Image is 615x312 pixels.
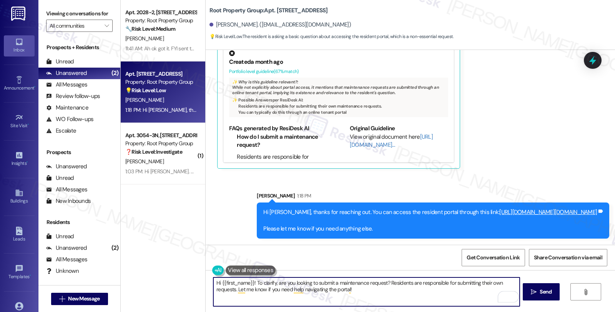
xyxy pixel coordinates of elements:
div: Unread [46,174,74,182]
div: (2) [110,242,121,254]
a: Inbox [4,35,35,56]
div: Review follow-ups [46,92,100,100]
div: Unread [46,58,74,66]
div: Property: Root Property Group [125,139,196,148]
a: Buildings [4,186,35,207]
div: Apt. 3054-3N, [STREET_ADDRESS][PERSON_NAME] [125,131,196,139]
li: Residents are responsible for submitting their own maintenance requests. [238,103,445,109]
div: 1:03 PM: Hi [PERSON_NAME]. This is [PERSON_NAME]. [125,168,245,175]
button: New Message [51,293,108,305]
div: All Messages [46,81,87,89]
strong: 💡 Risk Level: Low [125,87,166,94]
div: (2) [110,67,121,79]
i:  [531,289,537,295]
label: Viewing conversations for [46,8,113,20]
a: [URL][DOMAIN_NAME][DOMAIN_NAME] [499,208,597,216]
a: [URL][DOMAIN_NAME]… [350,133,433,149]
span: • [30,273,31,278]
span: • [28,122,29,127]
div: [PERSON_NAME] [257,192,609,202]
div: Unanswered [46,69,87,77]
input: All communities [50,20,100,32]
strong: ❓ Risk Level: Investigate [125,148,182,155]
i:  [59,296,65,302]
span: : The resident is asking a basic question about accessing the resident portal, which is a non-ess... [209,33,453,41]
div: Unread [46,232,74,241]
div: Prospects [38,148,120,156]
div: All Messages [46,186,87,194]
div: New Inbounds [46,197,91,205]
span: Get Conversation Link [467,254,520,262]
i:  [105,23,109,29]
div: Escalate [46,127,76,135]
div: Maintenance [46,104,88,112]
b: FAQs generated by ResiDesk AI [229,124,309,132]
div: While not explicitly about portal access, it mentions that maintenance requests are submitted thr... [229,78,448,118]
a: Site Visit • [4,111,35,132]
span: Share Conversation via email [534,254,602,262]
span: [PERSON_NAME] [125,158,164,165]
div: 1:18 PM [295,192,311,200]
textarea: To enrich screen reader interactions, please activate Accessibility in Grammarly extension settings [213,277,519,306]
div: Created a month ago [229,58,448,66]
img: ResiDesk Logo [11,7,27,21]
div: Prospects + Residents [38,43,120,51]
a: Leads [4,224,35,245]
strong: 🔧 Risk Level: Medium [125,25,175,32]
button: Send [523,283,560,300]
a: Insights • [4,149,35,169]
li: How do I submit a maintenance request? [237,133,328,149]
div: Unanswered [46,163,87,171]
div: All Messages [46,256,87,264]
b: Original Guideline [350,124,395,132]
a: Templates • [4,262,35,283]
li: Residents are responsible for submitting their own maintenance requests. You can typically do thi... [237,153,328,202]
b: Root Property Group: Apt. [STREET_ADDRESS] [209,7,327,15]
div: View original document here [350,133,449,149]
div: WO Follow-ups [46,115,93,123]
div: ✨ Why is this guideline relevant?: [232,79,445,85]
span: New Message [68,295,100,303]
li: You can typically do this through an online tenant portal [238,110,445,115]
span: • [27,159,28,165]
div: Apt. 2028-2, [STREET_ADDRESS] [125,8,196,17]
div: Property: Root Property Group [125,78,196,86]
span: [PERSON_NAME] [125,96,164,103]
div: Unknown [46,267,79,275]
span: Send [540,288,552,296]
div: Property: Root Property Group [125,17,196,25]
strong: 💡 Risk Level: Low [209,33,242,40]
button: Get Conversation Link [462,249,525,266]
div: Residents [38,218,120,226]
button: Share Conversation via email [529,249,607,266]
span: [PERSON_NAME] [125,35,164,42]
div: [PERSON_NAME]. ([EMAIL_ADDRESS][DOMAIN_NAME]) [209,21,351,29]
div: Hi [PERSON_NAME], thanks for reaching out. You can access the resident portal through this link: ... [263,208,597,233]
i:  [583,289,588,295]
div: Portfolio level guideline ( 67 % match) [229,68,448,76]
div: 11:41 AM: Ah ok got it. FYI sent the email to the generic inbox we received [EMAIL_ADDRESS][DOMAI... [125,45,384,52]
div: Apt. [STREET_ADDRESS] [125,70,196,78]
div: Unanswered [46,244,87,252]
div: 1:18 PM: Hi [PERSON_NAME], thanks for reaching out. You can access the resident portal through th... [125,106,549,113]
div: ✨ Possible Answer s per ResiDesk AI: [232,97,445,103]
span: • [34,84,35,90]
